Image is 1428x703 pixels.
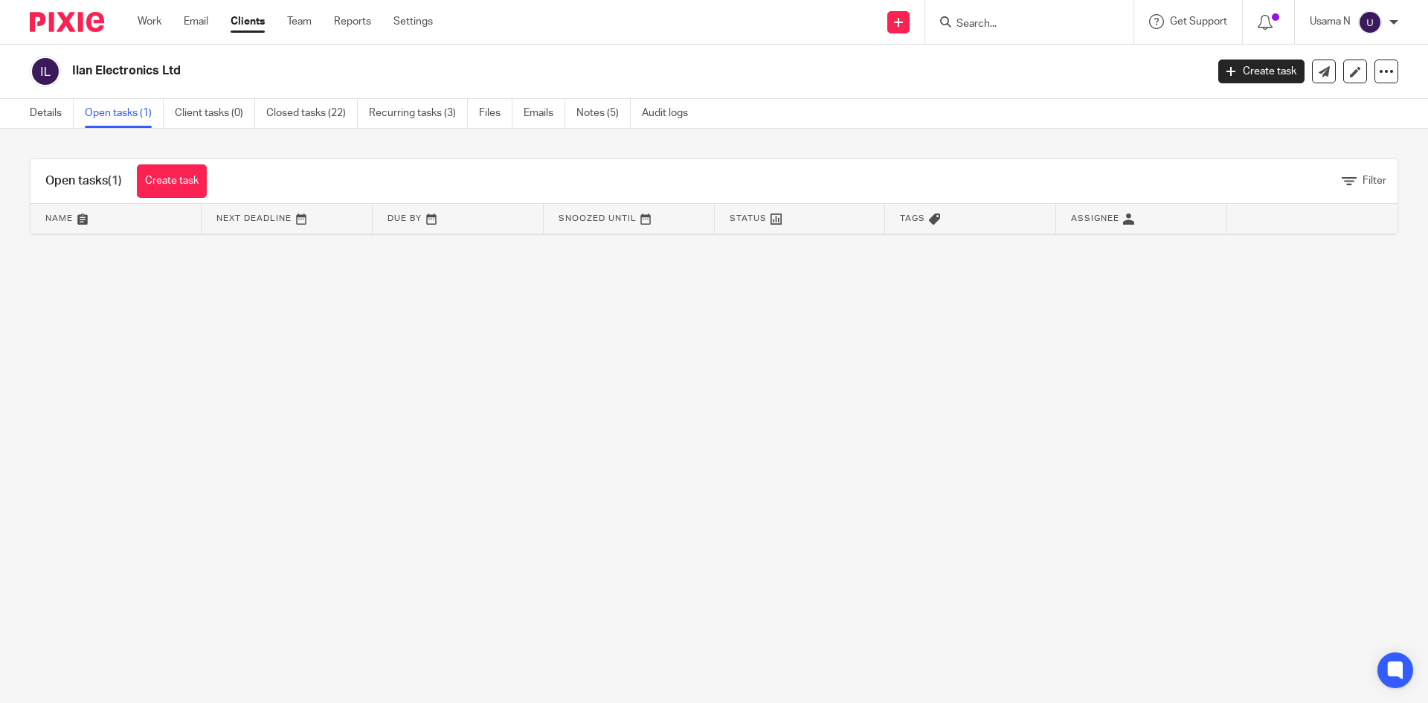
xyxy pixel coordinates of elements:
[30,12,104,32] img: Pixie
[393,14,433,29] a: Settings
[334,14,371,29] a: Reports
[730,214,767,222] span: Status
[184,14,208,29] a: Email
[524,99,565,128] a: Emails
[175,99,255,128] a: Client tasks (0)
[1170,16,1227,27] span: Get Support
[642,99,699,128] a: Audit logs
[138,14,161,29] a: Work
[137,164,207,198] a: Create task
[900,214,925,222] span: Tags
[1310,14,1351,29] p: Usama N
[287,14,312,29] a: Team
[1218,60,1305,83] a: Create task
[72,63,971,79] h2: Ilan Electronics Ltd
[576,99,631,128] a: Notes (5)
[108,175,122,187] span: (1)
[369,99,468,128] a: Recurring tasks (3)
[30,56,61,87] img: svg%3E
[231,14,265,29] a: Clients
[1363,176,1386,186] span: Filter
[30,99,74,128] a: Details
[955,18,1089,31] input: Search
[1358,10,1382,34] img: svg%3E
[479,99,512,128] a: Files
[266,99,358,128] a: Closed tasks (22)
[85,99,164,128] a: Open tasks (1)
[559,214,637,222] span: Snoozed Until
[45,173,122,189] h1: Open tasks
